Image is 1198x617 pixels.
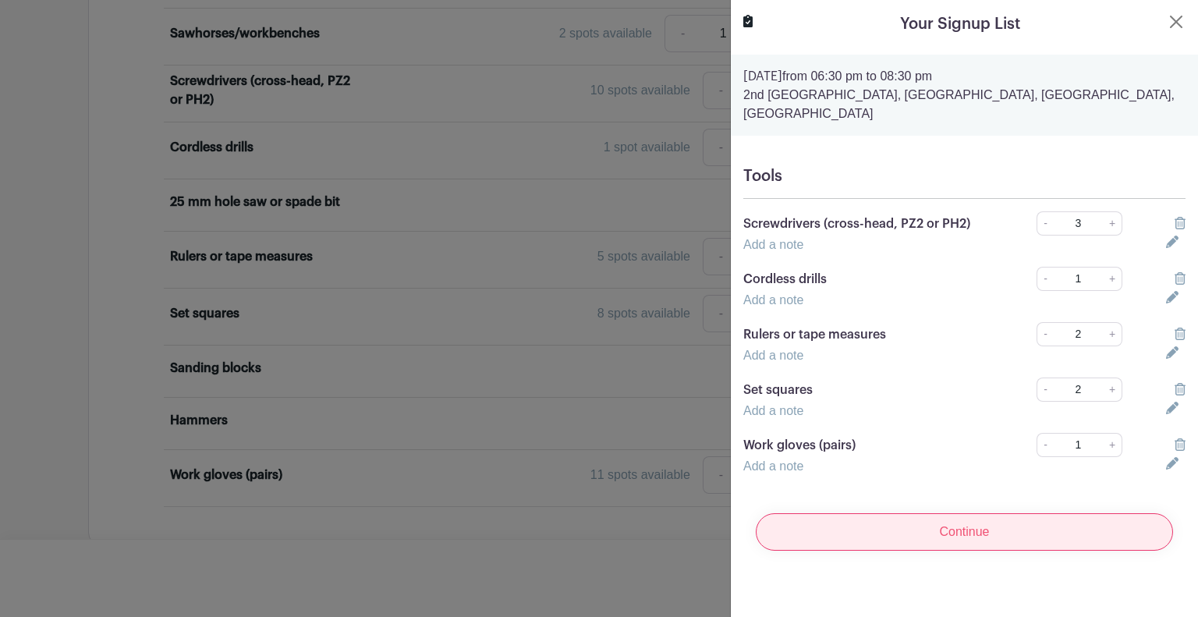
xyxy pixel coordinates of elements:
[743,381,994,399] p: Set squares
[743,215,994,233] p: Screwdrivers (cross-head, PZ2 or PH2)
[1103,378,1122,402] a: +
[1103,322,1122,346] a: +
[743,86,1186,123] p: 2nd [GEOGRAPHIC_DATA], [GEOGRAPHIC_DATA], [GEOGRAPHIC_DATA], [GEOGRAPHIC_DATA]
[743,325,994,344] p: Rulers or tape measures
[1037,211,1054,236] a: -
[1037,267,1054,291] a: -
[743,238,803,251] a: Add a note
[1103,211,1122,236] a: +
[743,404,803,417] a: Add a note
[1037,322,1054,346] a: -
[743,270,994,289] p: Cordless drills
[900,12,1020,36] h5: Your Signup List
[743,293,803,307] a: Add a note
[1037,378,1054,402] a: -
[743,167,1186,186] h5: Tools
[756,513,1173,551] input: Continue
[1103,433,1122,457] a: +
[743,70,782,83] strong: [DATE]
[743,459,803,473] a: Add a note
[1037,433,1054,457] a: -
[743,349,803,362] a: Add a note
[1167,12,1186,31] button: Close
[743,436,994,455] p: Work gloves (pairs)
[1103,267,1122,291] a: +
[743,67,1186,86] p: from 06:30 pm to 08:30 pm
